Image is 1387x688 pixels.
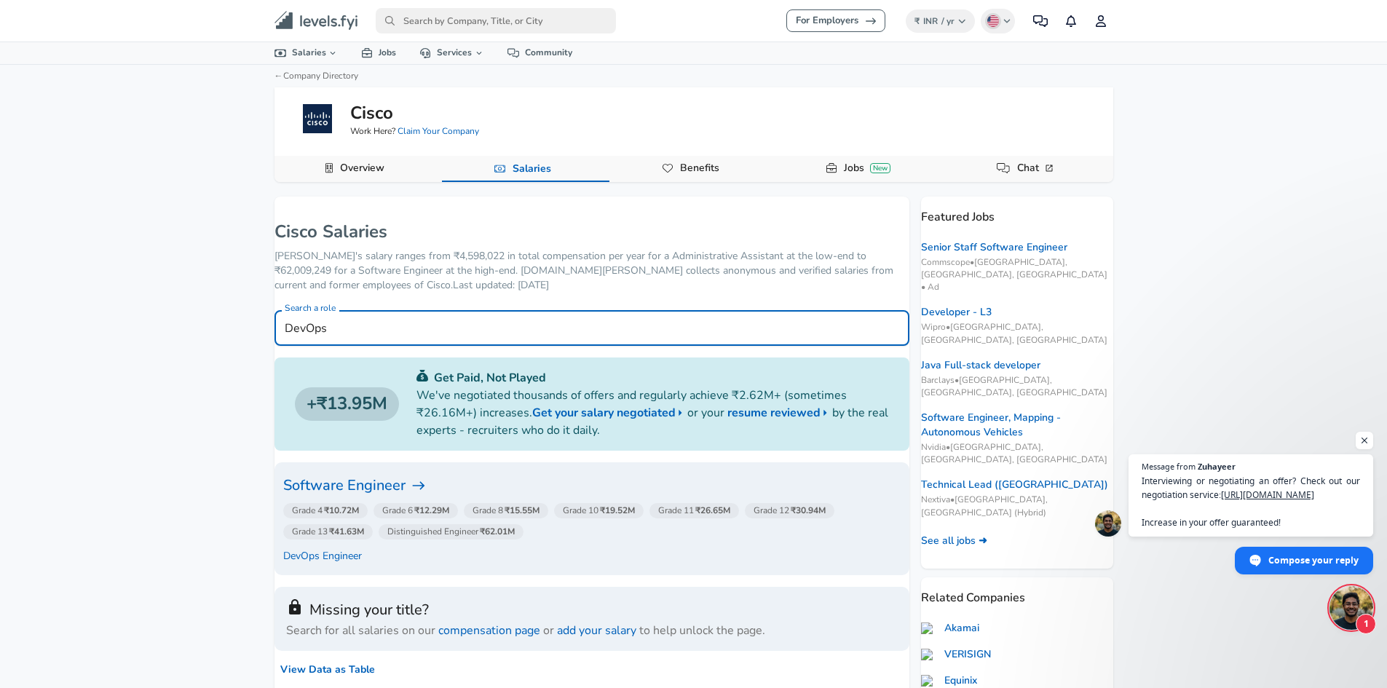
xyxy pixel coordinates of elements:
[505,505,540,516] strong: ₹15.55M
[274,156,1113,182] div: Company Data Navigation
[329,526,364,537] strong: ₹41.63M
[286,622,898,639] p: Search for all salaries on our or to help unlock the page.
[416,387,889,439] p: We've negotiated thousands of offers and regularly achieve ₹2.62M+ (sometimes ₹26.16M+) increases...
[532,404,687,422] a: Get your salary negotiated
[473,505,540,516] span: Grade 8
[921,577,1113,606] p: Related Companies
[921,494,1113,518] span: Nextiva • [GEOGRAPHIC_DATA], [GEOGRAPHIC_DATA] (Hybrid)
[263,42,350,63] a: Salaries
[563,505,635,516] span: Grade 10
[1329,586,1373,630] div: Open chat
[382,505,449,516] span: Grade 6
[921,441,1113,466] span: Nvidia • [GEOGRAPHIC_DATA], [GEOGRAPHIC_DATA], [GEOGRAPHIC_DATA]
[557,622,636,638] a: add your salary
[906,9,975,33] button: ₹INR/ yr
[292,526,364,537] span: Grade 13
[921,358,1040,373] a: Java Full-stack developer
[295,387,399,421] a: ₹13.95M
[274,70,358,82] a: ←Company Directory
[324,505,359,516] strong: ₹10.72M
[695,505,730,516] strong: ₹26.65M
[376,8,616,33] input: Search by Company, Title, or City
[283,474,901,545] a: Software Engineer Grade 4₹10.72MGrade 6₹12.29MGrade 8₹15.55MGrade 10₹19.52MGrade 11₹26.65MGrade 1...
[334,156,390,181] a: Overview
[408,42,496,63] a: Services
[658,505,730,516] span: Grade 11
[791,505,826,516] strong: ₹30.94M
[786,9,885,32] a: For Employers
[921,647,991,662] a: VERISIGN
[921,673,977,688] a: Equinix
[838,156,896,181] a: JobsNew
[921,675,939,687] img: equinix.com
[350,125,479,138] span: Work Here?
[507,157,557,181] a: Salaries
[416,370,428,381] img: svg+xml;base64,PHN2ZyB4bWxucz0iaHR0cDovL3d3dy53My5vcmcvMjAwMC9zdmciIGZpbGw9IiMwYzU0NjAiIHZpZXdCb3...
[921,534,987,548] a: See all jobs ➜
[921,622,939,634] img: akamai.com
[496,42,584,63] a: Community
[921,256,1113,293] span: Commscope • [GEOGRAPHIC_DATA], [GEOGRAPHIC_DATA], [GEOGRAPHIC_DATA] • Ad
[274,657,381,684] button: View Data as Table
[1011,156,1062,181] a: Chat
[674,156,725,181] a: Benefits
[1356,614,1376,634] span: 1
[257,6,1131,36] nav: primary
[870,163,890,173] div: New
[981,9,1016,33] button: English (US)
[921,197,1113,226] p: Featured Jobs
[274,249,909,293] p: [PERSON_NAME]'s salary ranges from ₹4,598,022 in total compensation per year for a Administrative...
[285,304,336,312] label: Search a role
[1142,462,1196,470] span: Message from
[349,42,408,63] a: Jobs
[387,526,515,537] span: Distinguished Engineer
[600,505,635,516] strong: ₹19.52M
[416,369,889,387] p: Get Paid, Not Played
[303,104,332,133] img: cisco.webp
[283,548,362,564] a: DevOps Engineer
[274,220,909,243] h1: Cisco Salaries
[1198,462,1236,470] span: Zuhayeer
[921,478,1108,492] a: Technical Lead ([GEOGRAPHIC_DATA])
[480,526,515,537] strong: ₹62.01M
[438,622,540,638] a: compensation page
[921,374,1113,399] span: Barclays • [GEOGRAPHIC_DATA], [GEOGRAPHIC_DATA], [GEOGRAPHIC_DATA]
[921,411,1113,440] a: Software Engineer, Mapping - Autonomous Vehicles
[286,598,898,622] h6: Missing your title?
[987,15,999,27] img: English (US)
[274,310,909,346] input: Machine Learning Engineer
[414,505,449,516] strong: ₹12.29M
[1142,474,1360,529] span: Interviewing or negotiating an offer? Check out our negotiation service: Increase in your offer g...
[398,125,479,137] a: Claim Your Company
[921,621,979,636] a: Akamai
[1268,547,1359,573] span: Compose your reply
[921,321,1113,346] span: Wipro • [GEOGRAPHIC_DATA], [GEOGRAPHIC_DATA], [GEOGRAPHIC_DATA]
[283,474,901,497] h6: Software Engineer
[727,404,832,422] a: resume reviewed
[921,305,992,320] a: Developer - L3
[941,15,955,27] span: / yr
[350,100,393,125] h5: Cisco
[292,505,359,516] span: Grade 4
[914,15,920,27] span: ₹
[923,15,938,27] span: INR
[921,649,939,660] img: verisign.com
[921,240,1067,255] a: Senior Staff Software Engineer
[754,505,826,516] span: Grade 12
